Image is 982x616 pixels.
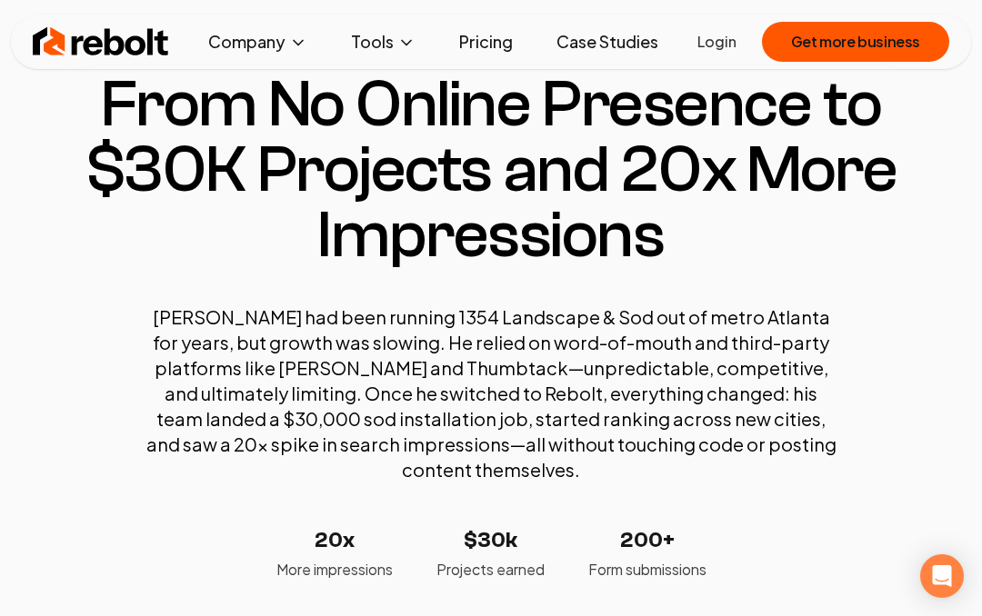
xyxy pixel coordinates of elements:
a: Pricing [445,24,527,60]
h1: From No Online Presence to $30K Projects and 20x More Impressions [40,72,942,268]
p: Projects earned [436,559,545,581]
button: Company [194,24,322,60]
p: More impressions [276,559,393,581]
p: Form submissions [588,559,706,581]
a: Case Studies [542,24,673,60]
a: Login [697,31,736,53]
button: Get more business [762,22,949,62]
p: $30k [436,526,545,555]
p: 20x [276,526,393,555]
p: 200+ [588,526,706,555]
div: Open Intercom Messenger [920,554,964,598]
p: [PERSON_NAME] had been running 1354 Landscape & Sod out of metro Atlanta for years, but growth wa... [145,304,837,482]
button: Tools [336,24,430,60]
img: Rebolt Logo [33,24,169,60]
